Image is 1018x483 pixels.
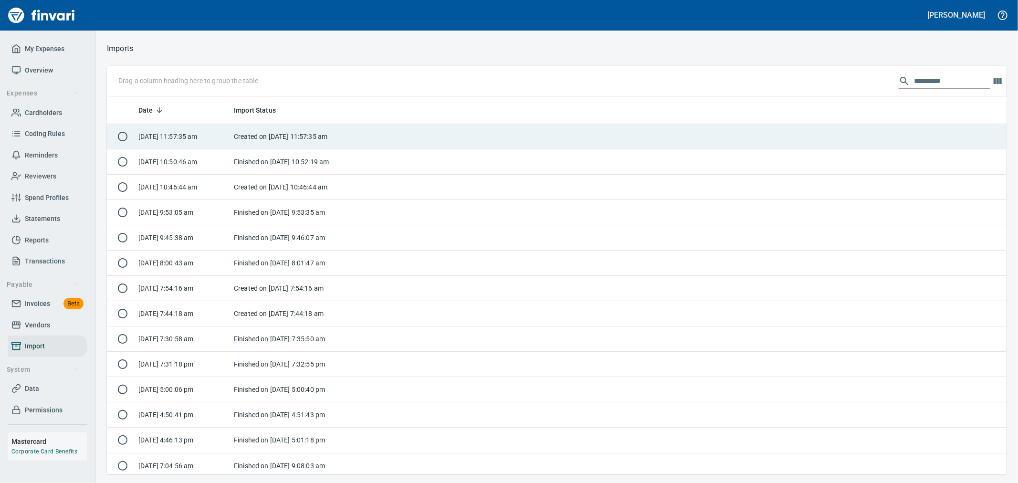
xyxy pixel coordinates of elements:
[8,145,87,166] a: Reminders
[107,43,133,54] nav: breadcrumb
[138,105,166,116] span: Date
[7,87,79,99] span: Expenses
[138,105,153,116] span: Date
[135,149,230,175] td: [DATE] 10:50:46 am
[25,192,69,204] span: Spend Profiles
[8,399,87,421] a: Permissions
[8,60,87,81] a: Overview
[230,352,349,377] td: Finished on [DATE] 7:32:55 pm
[230,377,349,402] td: Finished on [DATE] 5:00:40 pm
[8,123,87,145] a: Coding Rules
[8,336,87,357] a: Import
[230,200,349,225] td: Finished on [DATE] 9:53:35 am
[135,402,230,428] td: [DATE] 4:50:41 pm
[25,213,60,225] span: Statements
[135,200,230,225] td: [DATE] 9:53:05 am
[230,326,349,352] td: Finished on [DATE] 7:35:50 am
[230,428,349,453] td: Finished on [DATE] 5:01:18 pm
[63,298,84,309] span: Beta
[8,102,87,124] a: Cardholders
[7,364,79,376] span: System
[25,64,53,76] span: Overview
[7,279,79,291] span: Payable
[3,361,83,378] button: System
[230,175,349,200] td: Created on [DATE] 10:46:44 am
[8,166,87,187] a: Reviewers
[6,4,77,27] img: Finvari
[8,208,87,230] a: Statements
[25,404,63,416] span: Permissions
[135,352,230,377] td: [DATE] 7:31:18 pm
[8,251,87,272] a: Transactions
[3,276,83,294] button: Payable
[8,230,87,251] a: Reports
[135,175,230,200] td: [DATE] 10:46:44 am
[230,301,349,326] td: Created on [DATE] 7:44:18 am
[230,251,349,276] td: Finished on [DATE] 8:01:47 am
[8,315,87,336] a: Vendors
[230,453,349,479] td: Finished on [DATE] 9:08:03 am
[135,453,230,479] td: [DATE] 7:04:56 am
[25,234,49,246] span: Reports
[8,378,87,399] a: Data
[135,276,230,301] td: [DATE] 7:54:16 am
[230,402,349,428] td: Finished on [DATE] 4:51:43 pm
[25,43,64,55] span: My Expenses
[25,128,65,140] span: Coding Rules
[3,84,83,102] button: Expenses
[925,8,987,22] button: [PERSON_NAME]
[25,383,39,395] span: Data
[25,298,50,310] span: Invoices
[230,149,349,175] td: Finished on [DATE] 10:52:19 am
[8,38,87,60] a: My Expenses
[135,225,230,251] td: [DATE] 9:45:38 am
[234,105,276,116] span: Import Status
[135,301,230,326] td: [DATE] 7:44:18 am
[230,225,349,251] td: Finished on [DATE] 9:46:07 am
[135,251,230,276] td: [DATE] 8:00:43 am
[118,76,258,85] p: Drag a column heading here to group the table
[11,448,77,455] a: Corporate Card Benefits
[928,10,985,20] h5: [PERSON_NAME]
[990,74,1005,88] button: Choose columns to display
[135,428,230,453] td: [DATE] 4:46:13 pm
[135,326,230,352] td: [DATE] 7:30:58 am
[25,170,56,182] span: Reviewers
[230,124,349,149] td: Created on [DATE] 11:57:35 am
[11,436,87,447] h6: Mastercard
[135,124,230,149] td: [DATE] 11:57:35 am
[230,276,349,301] td: Created on [DATE] 7:54:16 am
[25,107,62,119] span: Cardholders
[25,319,50,331] span: Vendors
[25,255,65,267] span: Transactions
[8,293,87,315] a: InvoicesBeta
[107,43,133,54] p: Imports
[25,340,45,352] span: Import
[25,149,58,161] span: Reminders
[8,187,87,209] a: Spend Profiles
[135,377,230,402] td: [DATE] 5:00:06 pm
[234,105,288,116] span: Import Status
